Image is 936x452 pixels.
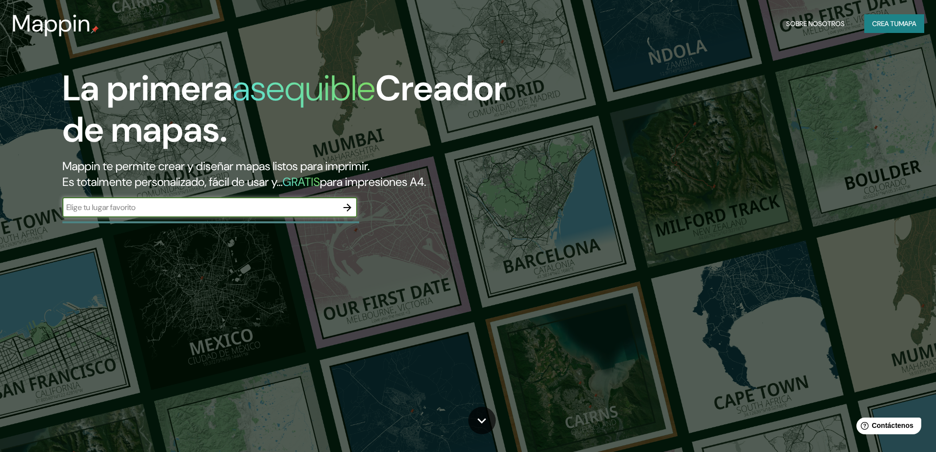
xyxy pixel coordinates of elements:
font: asequible [232,65,375,111]
font: La primera [62,65,232,111]
iframe: Lanzador de widgets de ayuda [849,414,925,441]
font: para impresiones A4. [320,174,426,189]
button: Sobre nosotros [782,14,849,33]
input: Elige tu lugar favorito [62,202,338,213]
font: Sobre nosotros [786,19,845,28]
font: Mappin [12,8,91,39]
font: Crea tu [872,19,899,28]
font: Mappin te permite crear y diseñar mapas listos para imprimir. [62,158,369,174]
img: pin de mapeo [91,26,99,33]
font: Creador de mapas. [62,65,507,152]
font: Es totalmente personalizado, fácil de usar y... [62,174,283,189]
button: Crea tumapa [864,14,924,33]
font: mapa [899,19,916,28]
font: GRATIS [283,174,320,189]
